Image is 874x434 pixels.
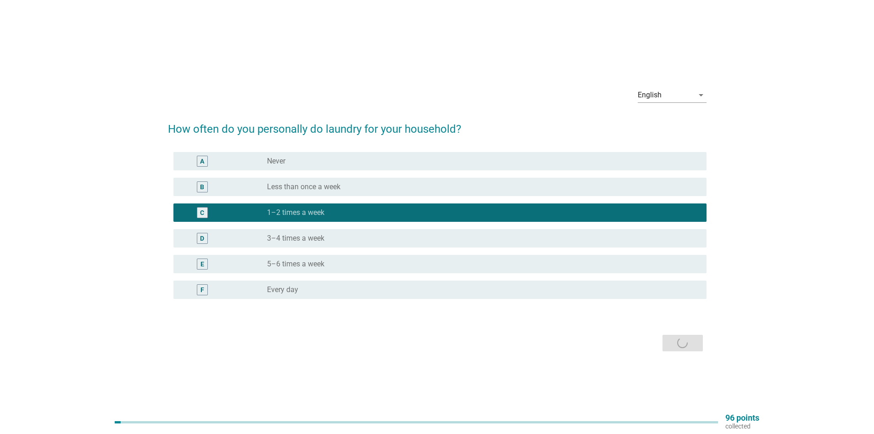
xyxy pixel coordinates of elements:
[168,112,707,137] h2: How often do you personally do laundry for your household?
[267,259,324,269] label: 5–6 times a week
[267,285,298,294] label: Every day
[267,157,285,166] label: Never
[200,233,204,243] div: D
[725,414,759,422] p: 96 points
[267,208,324,217] label: 1–2 times a week
[267,234,324,243] label: 3–4 times a week
[200,208,204,217] div: C
[267,182,340,192] label: Less than once a week
[696,90,707,101] i: arrow_drop_down
[200,156,204,166] div: A
[200,285,204,294] div: F
[200,259,204,269] div: E
[725,422,759,430] p: collected
[200,182,204,192] div: B
[638,91,662,99] div: English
